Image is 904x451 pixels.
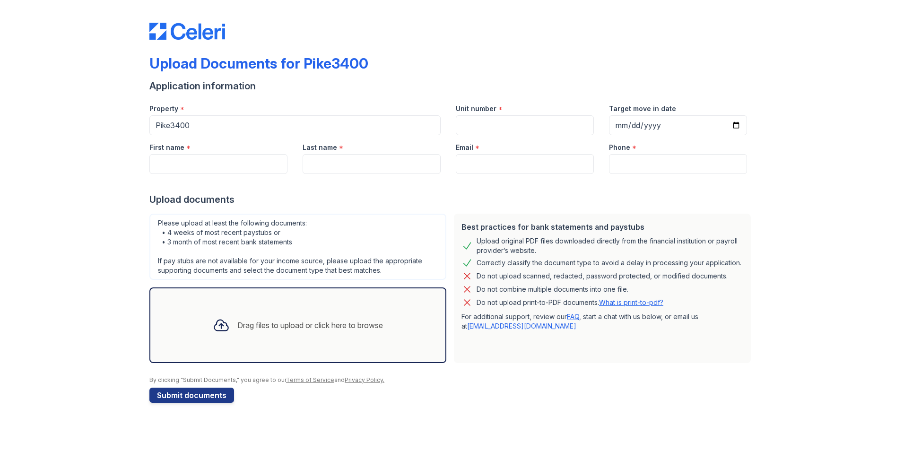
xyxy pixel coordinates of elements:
label: Unit number [456,104,496,113]
a: Terms of Service [286,376,334,383]
a: [EMAIL_ADDRESS][DOMAIN_NAME] [467,322,576,330]
label: Phone [609,143,630,152]
a: Privacy Policy. [345,376,384,383]
div: Best practices for bank statements and paystubs [461,221,743,233]
label: Property [149,104,178,113]
label: Last name [303,143,337,152]
a: FAQ [567,312,579,321]
div: By clicking "Submit Documents," you agree to our and [149,376,755,384]
a: What is print-to-pdf? [599,298,663,306]
div: Drag files to upload or click here to browse [237,320,383,331]
img: CE_Logo_Blue-a8612792a0a2168367f1c8372b55b34899dd931a85d93a1a3d3e32e68fde9ad4.png [149,23,225,40]
p: Do not upload print-to-PDF documents. [477,298,663,307]
div: Do not combine multiple documents into one file. [477,284,628,295]
div: Upload Documents for Pike3400 [149,55,368,72]
label: First name [149,143,184,152]
div: Please upload at least the following documents: • 4 weeks of most recent paystubs or • 3 month of... [149,214,446,280]
div: Upload original PDF files downloaded directly from the financial institution or payroll provider’... [477,236,743,255]
label: Email [456,143,473,152]
button: Submit documents [149,388,234,403]
label: Target move in date [609,104,676,113]
div: Do not upload scanned, redacted, password protected, or modified documents. [477,270,728,282]
div: Upload documents [149,193,755,206]
div: Application information [149,79,755,93]
div: Correctly classify the document type to avoid a delay in processing your application. [477,257,741,269]
p: For additional support, review our , start a chat with us below, or email us at [461,312,743,331]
